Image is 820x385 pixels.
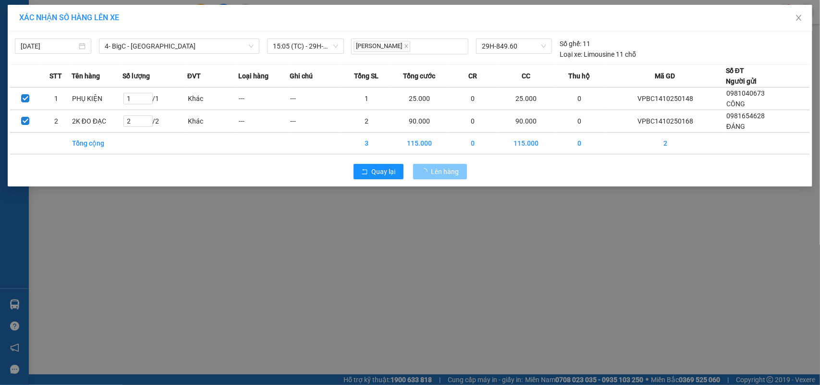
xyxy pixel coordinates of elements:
td: 115.000 [499,133,554,154]
span: ĐÁNG [726,123,745,130]
span: CC [522,71,530,81]
td: Tổng cộng [72,133,123,154]
td: --- [238,87,290,110]
span: ĐVT [187,71,201,81]
span: rollback [361,168,368,176]
div: Số ĐT Người gửi [726,65,757,87]
td: VPBC1410250168 [605,110,726,133]
input: 14/10/2025 [21,41,77,51]
td: / 1 [123,87,187,110]
span: Mã GD [655,71,675,81]
td: --- [238,110,290,133]
td: 3 [341,133,392,154]
td: 0 [447,110,499,133]
td: 25.000 [499,87,554,110]
td: 0 [447,87,499,110]
span: Ghi chú [290,71,313,81]
td: / 2 [123,110,187,133]
td: 2 [341,110,392,133]
div: 11 [560,38,590,49]
td: VPBC1410250148 [605,87,726,110]
td: 2 [41,110,72,133]
span: Tên hàng [72,71,100,81]
span: Số ghế: [560,38,581,49]
span: [PERSON_NAME] [354,41,410,52]
td: 0 [554,110,605,133]
td: 0 [447,133,499,154]
span: close [404,44,409,49]
td: 90.000 [499,110,554,133]
span: Tổng SL [354,71,379,81]
span: Lên hàng [431,166,459,177]
span: CÔNG [726,100,745,108]
td: --- [290,87,341,110]
span: 0981040673 [726,89,765,97]
span: Loại hàng [238,71,269,81]
td: 0 [554,133,605,154]
span: Loại xe: [560,49,582,60]
td: 2K ĐO ĐẠC [72,110,123,133]
td: 2 [605,133,726,154]
td: 115.000 [392,133,447,154]
span: Số lượng [123,71,150,81]
span: close [795,14,803,22]
span: CR [468,71,477,81]
span: 4- BigC - Phú Thọ [105,39,254,53]
div: Limousine 11 chỗ [560,49,636,60]
td: 1 [41,87,72,110]
span: Tổng cước [404,71,436,81]
span: down [248,43,254,49]
td: PHỤ KIỆN [72,87,123,110]
span: 0981654628 [726,112,765,120]
span: loading [421,168,431,175]
button: Close [785,5,812,32]
span: STT [49,71,62,81]
span: Quay lại [372,166,396,177]
td: 25.000 [392,87,447,110]
span: 29H-849.60 [482,39,546,53]
button: rollbackQuay lại [354,164,404,179]
td: Khác [187,110,239,133]
button: Lên hàng [413,164,467,179]
td: 0 [554,87,605,110]
span: XÁC NHẬN SỐ HÀNG LÊN XE [19,13,119,22]
span: Thu hộ [568,71,590,81]
td: Khác [187,87,239,110]
td: 1 [341,87,392,110]
td: --- [290,110,341,133]
span: 15:05 (TC) - 29H-849.60 [273,39,338,53]
td: 90.000 [392,110,447,133]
